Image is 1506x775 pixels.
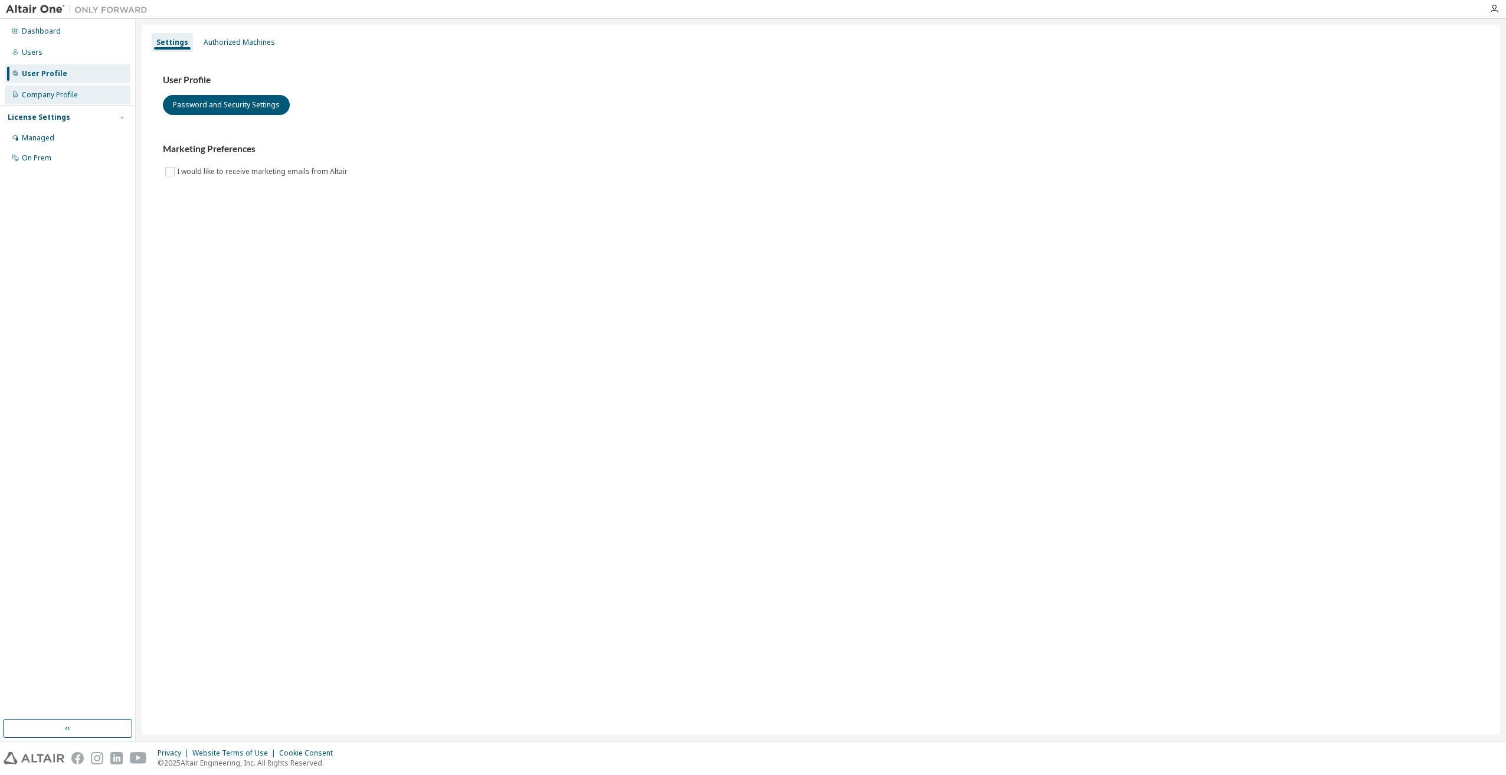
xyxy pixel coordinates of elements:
div: Settings [156,38,188,47]
img: altair_logo.svg [4,752,64,764]
div: Company Profile [22,90,78,100]
label: I would like to receive marketing emails from Altair [177,165,350,179]
div: Cookie Consent [279,748,340,758]
div: On Prem [22,153,51,163]
div: User Profile [22,69,67,78]
h3: Marketing Preferences [163,143,1479,155]
img: instagram.svg [91,752,103,764]
img: linkedin.svg [110,752,123,764]
div: Managed [22,133,54,143]
div: Website Terms of Use [192,748,279,758]
p: © 2025 Altair Engineering, Inc. All Rights Reserved. [158,758,340,768]
div: Users [22,48,42,57]
div: Dashboard [22,27,61,36]
div: License Settings [8,113,70,122]
button: Password and Security Settings [163,95,290,115]
h3: User Profile [163,74,1479,86]
div: Authorized Machines [204,38,275,47]
img: facebook.svg [71,752,84,764]
div: Privacy [158,748,192,758]
img: Altair One [6,4,153,15]
img: youtube.svg [130,752,147,764]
